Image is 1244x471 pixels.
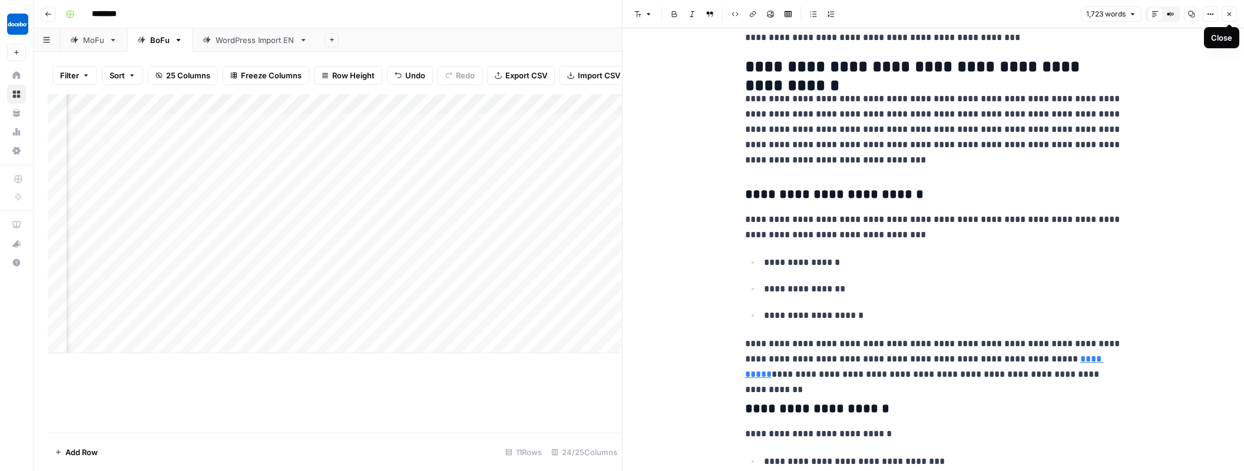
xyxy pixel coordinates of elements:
a: Your Data [7,104,26,122]
button: Export CSV [487,66,555,85]
div: WordPress Import EN [216,34,295,46]
span: Import CSV [578,69,620,81]
a: BoFu [127,28,193,52]
button: Help + Support [7,253,26,272]
button: Workspace: Docebo [7,9,26,39]
div: 11 Rows [501,443,547,462]
span: Redo [456,69,475,81]
div: Close [1211,32,1232,44]
span: Freeze Columns [241,69,302,81]
button: Freeze Columns [223,66,309,85]
button: Add Row [48,443,105,462]
a: Browse [7,85,26,104]
span: 25 Columns [166,69,210,81]
a: Home [7,66,26,85]
a: MoFu [60,28,127,52]
span: Row Height [332,69,375,81]
a: Usage [7,122,26,141]
div: What's new? [8,235,25,253]
a: Settings [7,141,26,160]
button: Filter [52,66,97,85]
button: 1,723 words [1081,6,1142,22]
button: 25 Columns [148,66,218,85]
img: Docebo Logo [7,14,28,35]
button: Import CSV [560,66,628,85]
a: AirOps Academy [7,215,26,234]
div: 24/25 Columns [547,443,622,462]
span: Filter [60,69,79,81]
button: What's new? [7,234,26,253]
span: Sort [110,69,125,81]
span: Add Row [65,446,98,458]
button: Sort [102,66,143,85]
button: Undo [387,66,433,85]
span: Undo [405,69,425,81]
div: MoFu [83,34,104,46]
button: Row Height [314,66,382,85]
span: 1,723 words [1086,9,1126,19]
a: WordPress Import EN [193,28,317,52]
span: Export CSV [505,69,547,81]
button: Redo [438,66,482,85]
div: BoFu [150,34,170,46]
